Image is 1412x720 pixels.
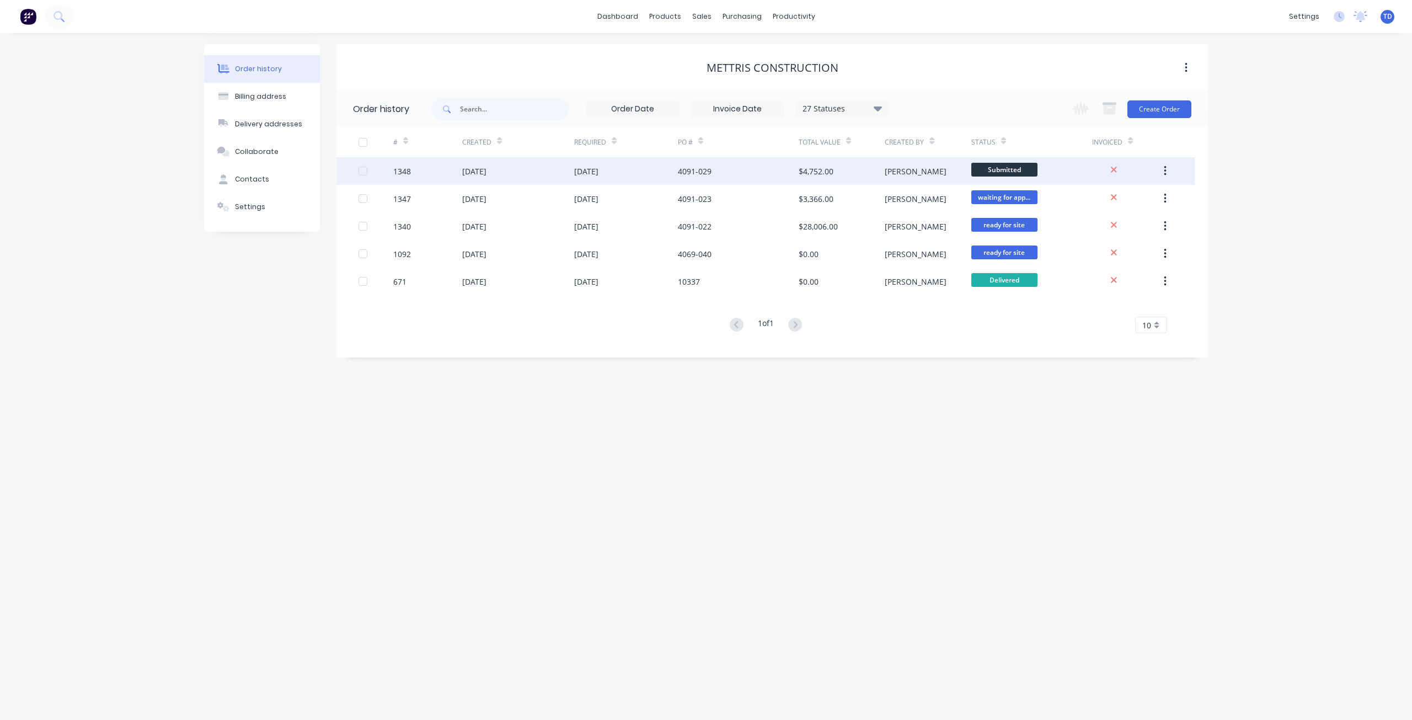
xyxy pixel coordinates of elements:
[462,127,574,157] div: Created
[462,193,486,205] div: [DATE]
[799,166,833,177] div: $4,752.00
[678,137,693,147] div: PO #
[971,137,996,147] div: Status
[971,218,1037,232] span: ready for site
[707,61,838,74] div: Mettris Construction
[644,8,687,25] div: products
[393,166,411,177] div: 1348
[885,276,946,287] div: [PERSON_NAME]
[235,64,282,74] div: Order history
[235,202,265,212] div: Settings
[393,276,407,287] div: 671
[235,119,302,129] div: Delivery addresses
[971,190,1037,204] span: waiting for app...
[462,166,486,177] div: [DATE]
[799,127,885,157] div: Total Value
[1092,127,1161,157] div: Invoiced
[393,127,462,157] div: #
[460,98,569,120] input: Search...
[204,83,320,110] button: Billing address
[235,147,279,157] div: Collaborate
[462,276,486,287] div: [DATE]
[885,137,924,147] div: Created By
[353,103,409,116] div: Order history
[885,166,946,177] div: [PERSON_NAME]
[204,55,320,83] button: Order history
[393,193,411,205] div: 1347
[885,248,946,260] div: [PERSON_NAME]
[1127,100,1191,118] button: Create Order
[592,8,644,25] a: dashboard
[462,137,491,147] div: Created
[678,276,700,287] div: 10337
[971,163,1037,177] span: Submitted
[1092,137,1122,147] div: Invoiced
[574,248,598,260] div: [DATE]
[204,166,320,193] button: Contacts
[574,127,678,157] div: Required
[971,246,1037,259] span: ready for site
[393,137,398,147] div: #
[1142,319,1151,331] span: 10
[574,166,598,177] div: [DATE]
[687,8,717,25] div: sales
[586,101,679,118] input: Order Date
[574,276,598,287] div: [DATE]
[235,92,286,102] div: Billing address
[1283,8,1325,25] div: settings
[799,193,833,205] div: $3,366.00
[799,221,838,232] div: $28,006.00
[885,221,946,232] div: [PERSON_NAME]
[717,8,767,25] div: purchasing
[971,273,1037,287] span: Delivered
[462,221,486,232] div: [DATE]
[799,276,819,287] div: $0.00
[691,101,784,118] input: Invoice Date
[574,193,598,205] div: [DATE]
[799,248,819,260] div: $0.00
[204,193,320,221] button: Settings
[393,221,411,232] div: 1340
[1383,12,1392,22] span: TD
[204,138,320,166] button: Collaborate
[574,137,606,147] div: Required
[678,193,712,205] div: 4091-023
[20,8,36,25] img: Factory
[767,8,821,25] div: productivity
[971,127,1092,157] div: Status
[235,174,269,184] div: Contacts
[799,137,841,147] div: Total Value
[885,193,946,205] div: [PERSON_NAME]
[758,317,774,333] div: 1 of 1
[678,221,712,232] div: 4091-022
[574,221,598,232] div: [DATE]
[796,103,889,115] div: 27 Statuses
[204,110,320,138] button: Delivery addresses
[393,248,411,260] div: 1092
[885,127,971,157] div: Created By
[678,127,799,157] div: PO #
[678,166,712,177] div: 4091-029
[462,248,486,260] div: [DATE]
[678,248,712,260] div: 4069-040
